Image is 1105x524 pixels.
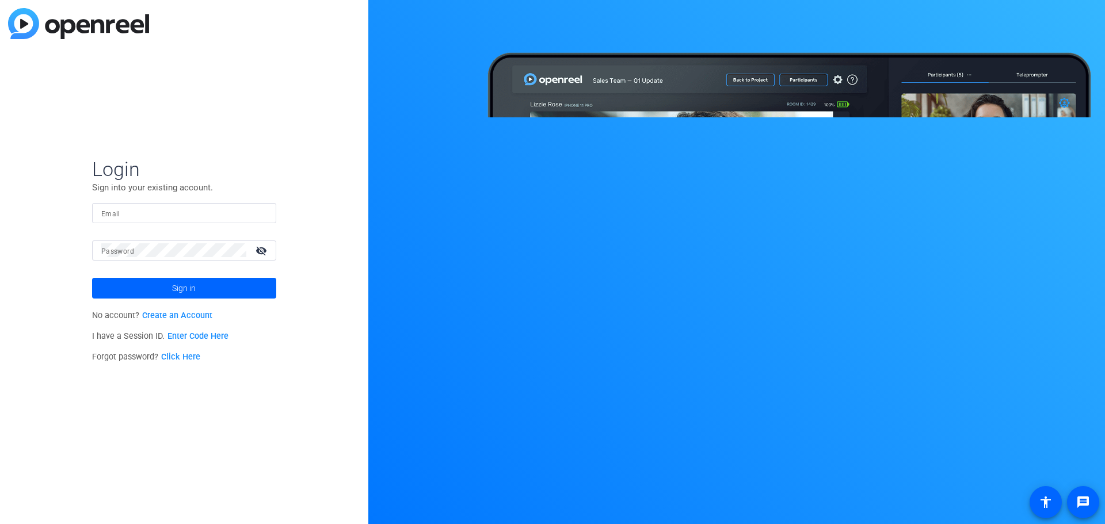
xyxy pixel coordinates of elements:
[1039,495,1053,509] mat-icon: accessibility
[1076,495,1090,509] mat-icon: message
[101,206,267,220] input: Enter Email Address
[101,247,134,255] mat-label: Password
[92,157,276,181] span: Login
[92,181,276,194] p: Sign into your existing account.
[172,274,196,303] span: Sign in
[92,352,200,362] span: Forgot password?
[161,352,200,362] a: Click Here
[101,210,120,218] mat-label: Email
[8,8,149,39] img: blue-gradient.svg
[92,311,212,320] span: No account?
[92,278,276,299] button: Sign in
[142,311,212,320] a: Create an Account
[249,242,276,259] mat-icon: visibility_off
[92,331,228,341] span: I have a Session ID.
[167,331,228,341] a: Enter Code Here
